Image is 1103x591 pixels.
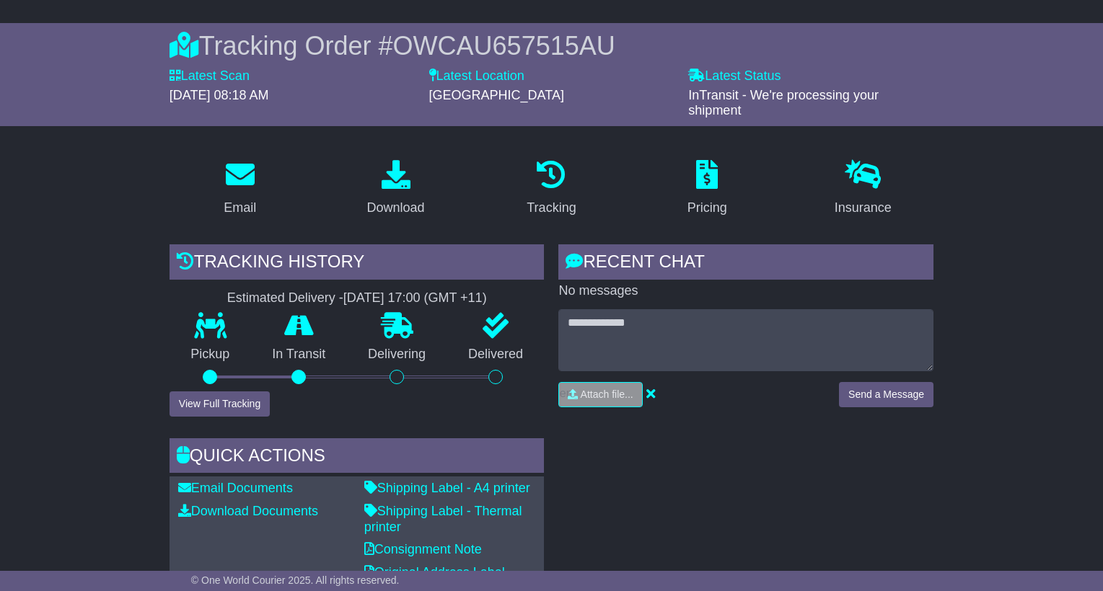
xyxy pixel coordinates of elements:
label: Latest Scan [170,68,250,84]
p: No messages [558,283,933,299]
p: Pickup [170,347,251,363]
div: Email [224,198,256,218]
a: Shipping Label - Thermal printer [364,504,522,534]
p: Delivered [447,347,545,363]
a: Email [214,155,265,223]
button: View Full Tracking [170,391,270,417]
a: Shipping Label - A4 printer [364,481,530,495]
div: [DATE] 17:00 (GMT +11) [343,290,487,306]
div: Insurance [835,198,892,218]
div: Tracking Order # [170,30,933,61]
label: Latest Status [688,68,781,84]
button: Send a Message [839,382,933,407]
a: Consignment Note [364,542,482,556]
p: In Transit [251,347,347,363]
div: Estimated Delivery - [170,290,545,306]
div: Tracking history [170,244,545,283]
span: OWCAU657515AU [393,31,615,61]
label: Latest Location [429,68,524,84]
div: RECENT CHAT [558,244,933,283]
span: [GEOGRAPHIC_DATA] [429,88,564,102]
a: Download Documents [178,504,318,518]
span: © One World Courier 2025. All rights reserved. [191,574,400,586]
div: Download [367,198,425,218]
a: Pricing [678,155,737,223]
div: Pricing [687,198,727,218]
p: Delivering [347,347,447,363]
a: Email Documents [178,481,293,495]
a: Insurance [825,155,901,223]
a: Original Address Label [364,565,505,579]
span: InTransit - We're processing your shipment [688,88,879,118]
div: Tracking [527,198,576,218]
span: [DATE] 08:18 AM [170,88,269,102]
a: Download [358,155,434,223]
div: Quick Actions [170,438,545,477]
a: Tracking [517,155,585,223]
